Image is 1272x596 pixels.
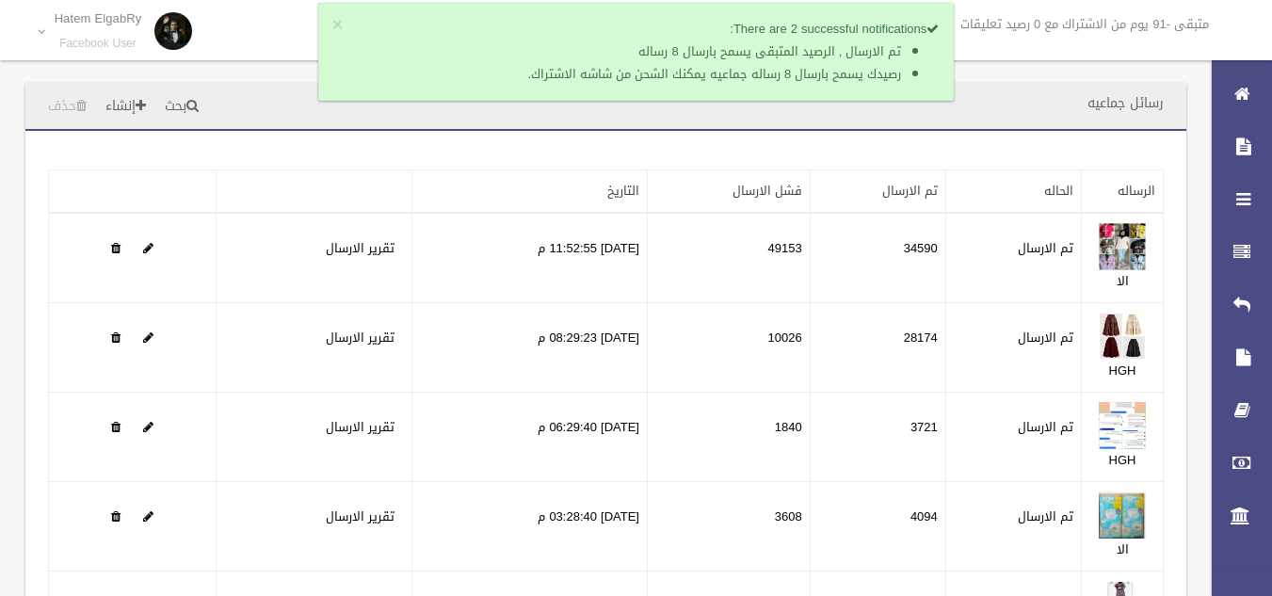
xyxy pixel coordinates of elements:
[332,16,343,35] button: ×
[730,17,939,40] strong: There are 2 successful notifications:
[326,415,394,439] a: تقرير الارسال
[1109,448,1136,472] a: HGH
[143,505,153,528] a: Edit
[1099,402,1146,449] img: 638827578350283960.jpg
[647,482,810,572] td: 3608
[810,393,945,482] td: 3721
[607,179,639,202] a: التاريخ
[55,11,142,25] p: Hatem ElgabRy
[143,415,153,439] a: Edit
[143,236,153,260] a: Edit
[1018,506,1073,528] label: تم الارسال
[733,179,802,202] a: فشل الارسال
[367,63,902,86] li: رصيدك يسمح بارسال 8 رساله جماعيه يمكنك الشحن من شاشه الاشتراك.
[1117,269,1129,293] a: الا
[1099,223,1146,270] img: 638823452337832372.jpg
[143,326,153,349] a: Edit
[1117,538,1129,561] a: الا
[945,170,1081,214] th: الحاله
[1109,359,1136,382] a: HGH
[810,482,945,572] td: 4094
[412,213,648,303] td: [DATE] 11:52:55 م
[326,236,394,260] a: تقرير الارسال
[326,505,394,528] a: تقرير الارسال
[1065,85,1186,121] header: رسائل جماعيه
[55,37,142,51] small: Facebook User
[1099,491,1146,539] img: 638828334203016414.jpg
[1099,313,1146,360] img: 638825922805731929.jpg
[1018,416,1073,439] label: تم الارسال
[810,213,945,303] td: 34590
[1099,326,1146,349] a: Edit
[367,40,902,63] li: تم الارسال , الرصيد المتبقى يسمح بارسال 8 رساله
[412,303,648,393] td: [DATE] 08:29:23 م
[412,482,648,572] td: [DATE] 03:28:40 م
[882,179,938,202] a: تم الارسال
[647,213,810,303] td: 49153
[647,303,810,393] td: 10026
[810,303,945,393] td: 28174
[157,89,206,124] a: بحث
[98,89,153,124] a: إنشاء
[1018,327,1073,349] label: تم الارسال
[326,326,394,349] a: تقرير الارسال
[1099,505,1146,528] a: Edit
[412,393,648,482] td: [DATE] 06:29:40 م
[1082,170,1164,214] th: الرساله
[647,393,810,482] td: 1840
[1099,236,1146,260] a: Edit
[1018,237,1073,260] label: تم الارسال
[1099,415,1146,439] a: Edit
